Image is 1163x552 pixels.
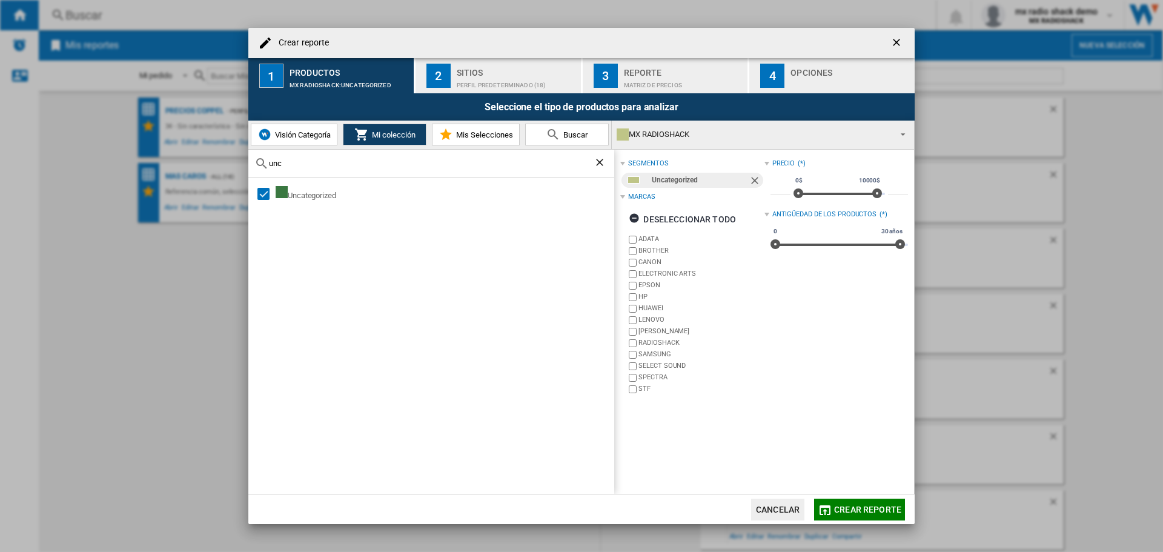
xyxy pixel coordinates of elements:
[629,259,637,267] input: brand.name
[638,361,764,370] label: SELECT SOUND
[638,350,764,359] label: SAMSUNG
[269,159,594,168] input: Buscar en sitios
[416,58,582,93] button: 2 Sitios Perfil predeterminado (18)
[638,327,764,336] label: [PERSON_NAME]
[638,269,764,278] label: ELECTRONIC ARTS
[814,499,905,520] button: Crear reporte
[457,76,576,88] div: Perfil predeterminado (18)
[624,63,743,76] div: Reporte
[426,64,451,88] div: 2
[772,159,795,168] div: Precio
[638,338,764,347] label: RADIOSHACK
[257,186,276,202] md-checkbox: Select
[890,36,905,51] ng-md-icon: getI18NText('BUTTONS.CLOSE_DIALOG')
[560,130,588,139] span: Buscar
[290,76,409,88] div: MX RADIOSHACK:Uncategorized
[629,282,637,290] input: brand.name
[629,362,637,370] input: brand.name
[794,176,804,185] span: 0$
[453,130,513,139] span: Mis Selecciones
[457,63,576,76] div: Sitios
[772,227,779,236] span: 0
[594,156,608,171] ng-md-icon: Borrar búsqueda
[273,37,329,49] h4: Crear reporte
[760,64,784,88] div: 4
[628,192,655,202] div: Marcas
[857,176,882,185] span: 10000$
[772,210,876,219] div: Antigüedad de los productos
[629,374,637,382] input: brand.name
[276,186,612,202] div: Uncategorized
[790,63,910,76] div: Opciones
[248,93,915,121] div: Seleccione el tipo de productos para analizar
[257,127,272,142] img: wiser-icon-blue.png
[272,130,331,139] span: Visión Categoría
[343,124,426,145] button: Mi colección
[751,499,804,520] button: Cancelar
[617,126,890,143] div: MX RADIOSHACK
[629,247,637,255] input: brand.name
[638,304,764,313] label: HUAWEI
[629,305,637,313] input: brand.name
[638,315,764,324] label: LENOVO
[638,234,764,244] label: ADATA
[629,316,637,324] input: brand.name
[432,124,520,145] button: Mis Selecciones
[251,124,337,145] button: Visión Categoría
[638,384,764,393] label: STF
[749,58,915,93] button: 4 Opciones
[248,58,415,93] button: 1 Productos MX RADIOSHACK:Uncategorized
[629,385,637,393] input: brand.name
[629,351,637,359] input: brand.name
[629,293,637,301] input: brand.name
[629,208,736,230] div: Deseleccionar todo
[629,339,637,347] input: brand.name
[638,258,764,267] label: CANON
[638,373,764,382] label: SPECTRA
[880,227,904,236] span: 30 años
[259,64,283,88] div: 1
[652,173,748,188] div: Uncategorized
[629,270,637,278] input: brand.name
[834,505,901,514] span: Crear reporte
[290,63,409,76] div: Productos
[628,159,668,168] div: segmentos
[886,31,910,55] button: getI18NText('BUTTONS.CLOSE_DIALOG')
[638,281,764,290] label: EPSON
[525,124,609,145] button: Buscar
[629,328,637,336] input: brand.name
[638,246,764,255] label: BROTHER
[583,58,749,93] button: 3 Reporte Matriz de precios
[624,76,743,88] div: Matriz de precios
[594,64,618,88] div: 3
[638,292,764,301] label: HP
[625,208,740,230] button: Deseleccionar todo
[749,175,763,189] ng-md-icon: Quitar
[369,130,416,139] span: Mi colección
[629,236,637,244] input: brand.name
